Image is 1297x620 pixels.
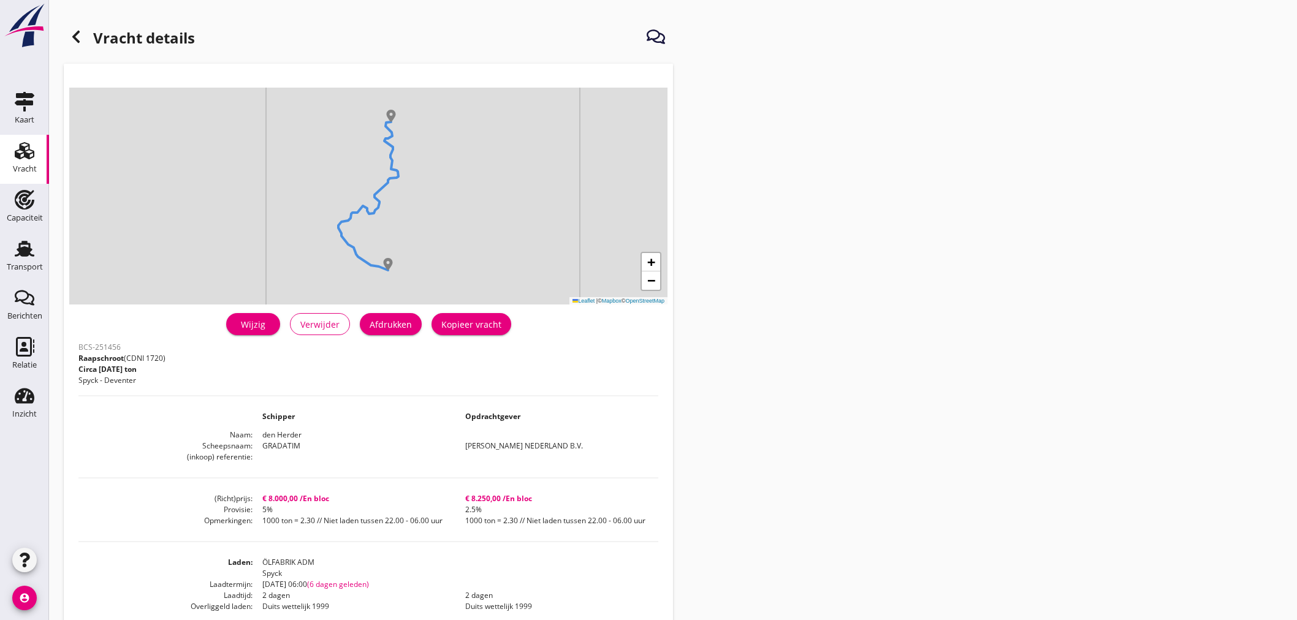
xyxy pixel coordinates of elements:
[253,504,455,515] dd: 5%
[12,361,37,369] div: Relatie
[455,504,658,515] dd: 2.5%
[253,590,455,601] dd: 2 dagen
[226,313,280,335] a: Wijzig
[385,110,397,122] img: Marker
[300,318,340,331] div: Verwijder
[647,254,655,270] span: +
[78,504,253,515] dt: Provisie
[602,298,622,304] a: Mapbox
[253,440,455,452] dd: GRADATIM
[78,440,253,452] dt: Scheepsnaam
[78,342,121,352] span: BCS-251456
[253,601,455,612] dd: Duits wettelijk 1999
[78,557,253,579] dt: Laden
[78,364,165,375] p: Circa [DATE] ton
[236,318,270,331] div: Wijzig
[647,273,655,288] span: −
[78,590,253,601] dt: Laadtijd
[625,298,664,304] a: OpenStreetMap
[596,298,598,304] span: |
[382,258,394,270] img: Marker
[370,318,412,331] div: Afdrukken
[253,429,658,440] dd: den Herder
[307,579,369,589] span: (6 dagen geleden)
[78,452,253,463] dt: (inkoop) referentie
[569,297,668,305] div: © ©
[455,515,658,526] dd: 1000 ton = 2.30 // Niet laden tussen 22.00 - 06.00 uur
[253,557,658,579] dd: ÖLFABRIK ADM Spyck
[253,493,455,504] dd: € 8.000,00 /En bloc
[12,410,37,418] div: Inzicht
[360,313,422,335] button: Afdrukken
[7,263,43,271] div: Transport
[64,25,195,54] h1: Vracht details
[253,579,658,590] dd: [DATE] 06:00
[78,515,253,526] dt: Opmerkingen
[12,586,37,610] i: account_circle
[78,429,253,440] dt: Naam
[455,411,658,422] dd: Opdrachtgever
[78,579,253,590] dt: Laadtermijn
[290,313,350,335] button: Verwijder
[2,3,47,48] img: logo-small.a267ee39.svg
[78,375,165,386] p: Spyck - Deventer
[455,590,658,601] dd: 2 dagen
[642,253,660,271] a: Zoom in
[78,353,165,364] p: (CDNI 1720)
[441,318,501,331] div: Kopieer vracht
[78,493,253,504] dt: (Richt)prijs
[7,214,43,222] div: Capaciteit
[253,411,455,422] dd: Schipper
[432,313,511,335] button: Kopieer vracht
[7,312,42,320] div: Berichten
[78,353,124,363] span: Raapschroot
[253,515,455,526] dd: 1000 ton = 2.30 // Niet laden tussen 22.00 - 06.00 uur
[15,116,34,124] div: Kaart
[455,493,658,504] dd: € 8.250,00 /En bloc
[572,298,595,304] a: Leaflet
[78,601,253,612] dt: Overliggeld laden
[13,165,37,173] div: Vracht
[642,271,660,290] a: Zoom out
[455,601,658,612] dd: Duits wettelijk 1999
[455,440,658,452] dd: [PERSON_NAME] NEDERLAND B.V.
